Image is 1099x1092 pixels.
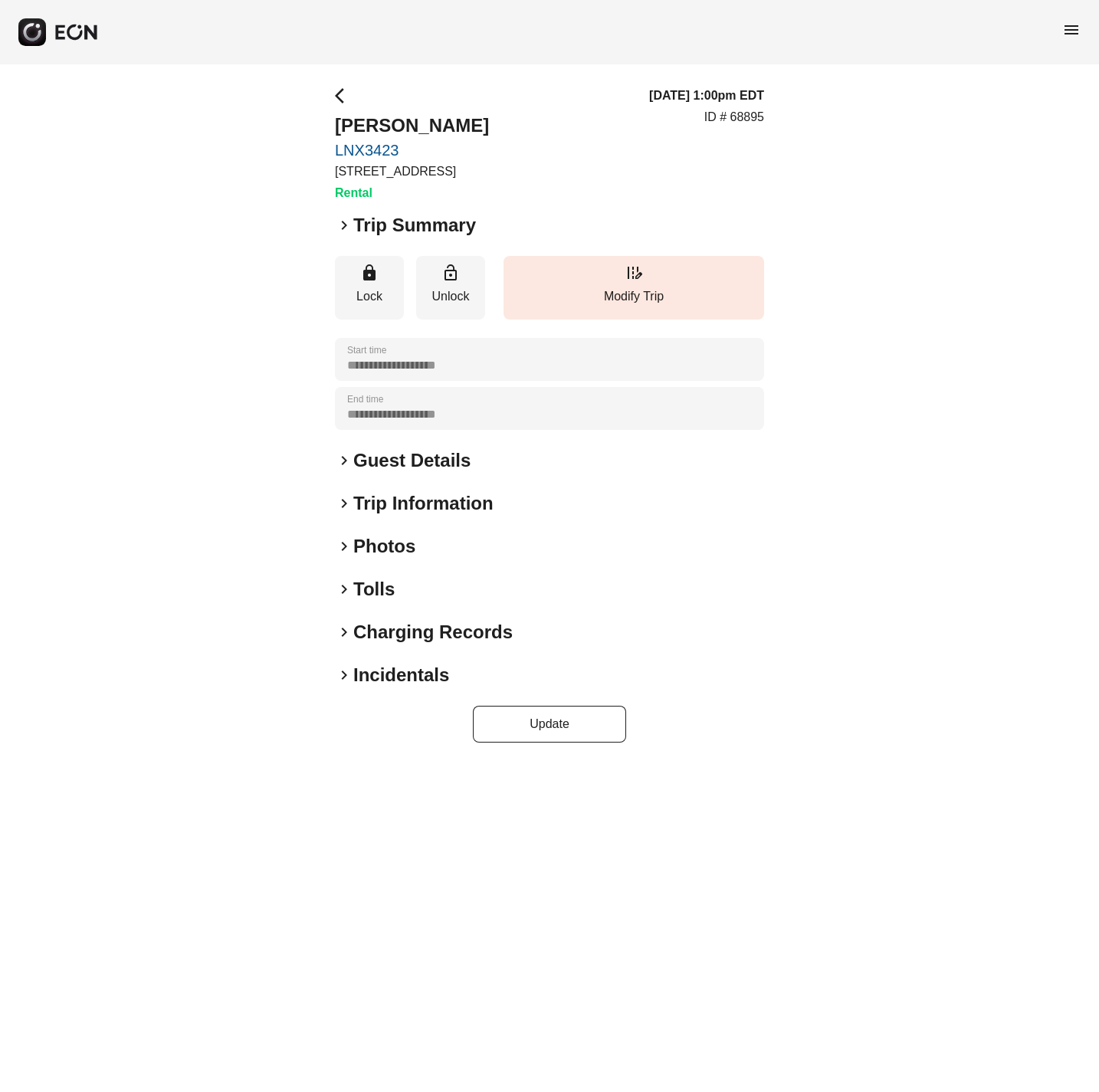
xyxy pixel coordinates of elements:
[424,287,477,306] p: Unlock
[353,534,415,559] h2: Photos
[416,256,485,320] button: Unlock
[343,287,396,306] p: Lock
[335,87,353,105] span: arrow_back_ios
[335,580,353,598] span: keyboard_arrow_right
[649,87,764,105] h3: [DATE] 1:00pm EDT
[625,264,643,282] span: edit_road
[335,162,489,181] p: [STREET_ADDRESS]
[335,537,353,556] span: keyboard_arrow_right
[335,184,489,202] h3: Rental
[335,216,353,234] span: keyboard_arrow_right
[353,448,471,473] h2: Guest Details
[335,666,353,684] span: keyboard_arrow_right
[511,287,756,306] p: Modify Trip
[335,113,489,138] h2: [PERSON_NAME]
[353,577,395,602] h2: Tolls
[335,623,353,641] span: keyboard_arrow_right
[360,264,379,282] span: lock
[335,141,489,159] a: LNX3423
[1062,21,1081,39] span: menu
[353,620,513,644] h2: Charging Records
[335,256,404,320] button: Lock
[335,451,353,470] span: keyboard_arrow_right
[473,706,626,743] button: Update
[353,491,494,516] h2: Trip Information
[353,663,449,687] h2: Incidentals
[335,494,353,513] span: keyboard_arrow_right
[504,256,764,320] button: Modify Trip
[441,264,460,282] span: lock_open
[353,213,476,238] h2: Trip Summary
[704,108,764,126] p: ID # 68895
